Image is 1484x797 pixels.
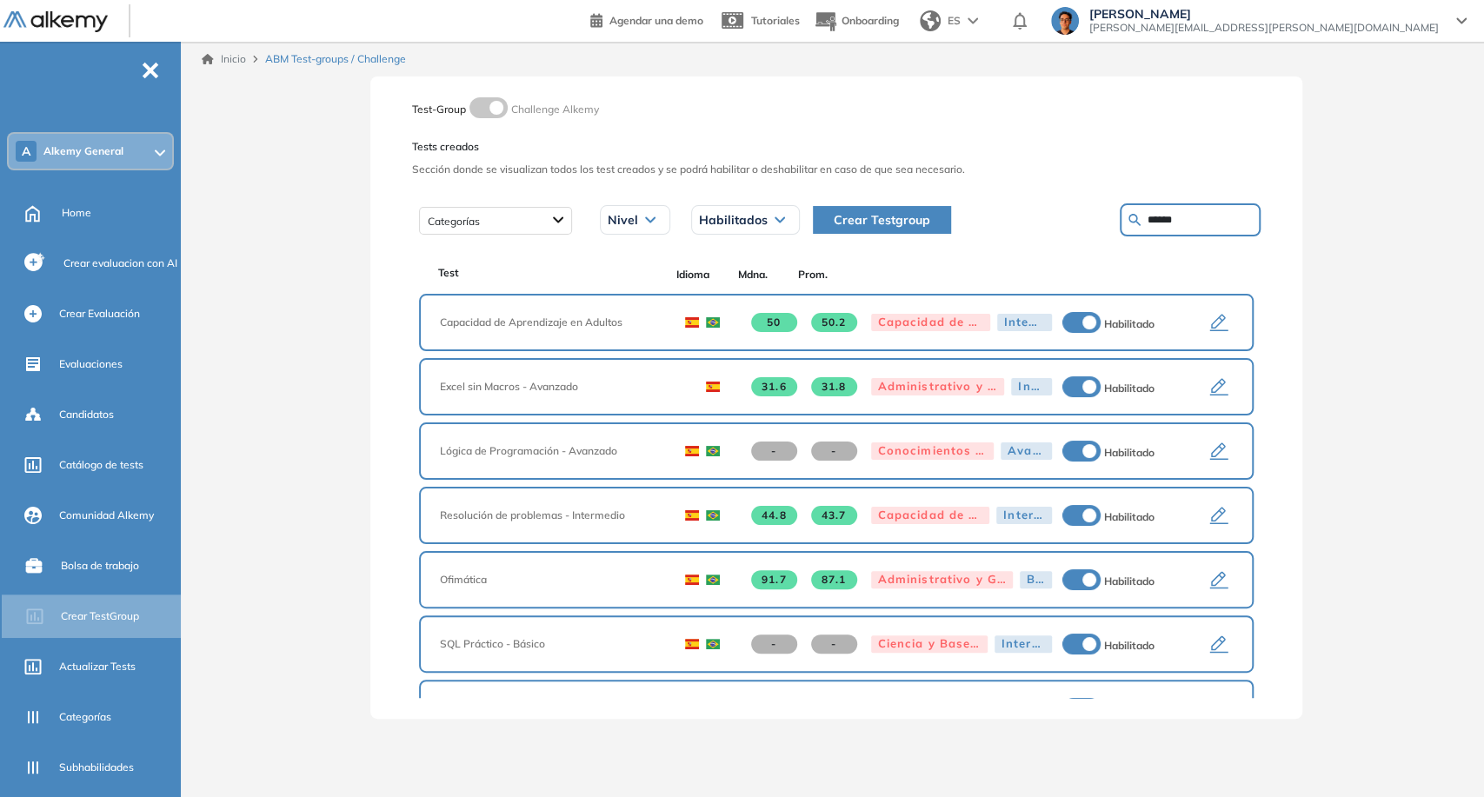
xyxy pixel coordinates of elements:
[996,507,1051,524] div: Intermedio
[920,10,941,31] img: world
[59,508,154,523] span: Comunidad Alkemy
[811,570,857,589] span: 87.1
[61,608,139,624] span: Crear TestGroup
[997,314,1052,331] div: Integrador
[440,443,661,459] span: Lógica de Programación - Avanzado
[751,313,797,332] span: 50
[685,575,699,585] img: ESP
[663,267,723,282] span: Idioma
[871,314,990,331] div: Capacidad de Pensamiento
[871,442,994,460] div: Conocimientos fundacionales
[1104,510,1155,523] span: Habilitado
[751,506,797,525] span: 44.8
[706,317,720,328] img: BRA
[722,267,782,282] span: Mdna.
[685,639,699,649] img: ESP
[685,317,699,328] img: ESP
[811,506,857,525] span: 43.7
[440,315,661,330] span: Capacidad de Aprendizaje en Adultos
[811,313,857,332] span: 50.2
[811,377,857,396] span: 31.8
[609,14,703,27] span: Agendar una demo
[751,570,797,589] span: 91.7
[751,14,800,27] span: Tutoriales
[1104,382,1155,395] span: Habilitado
[61,558,139,574] span: Bolsa de trabajo
[1104,317,1155,330] span: Habilitado
[440,379,682,395] span: Excel sin Macros - Avanzado
[699,213,768,227] span: Habilitados
[1089,21,1439,35] span: [PERSON_NAME][EMAIL_ADDRESS][PERSON_NAME][DOMAIN_NAME]
[782,267,842,282] span: Prom.
[63,256,177,271] span: Crear evaluacion con AI
[590,9,703,30] a: Agendar una demo
[834,210,930,229] span: Crear Testgroup
[685,510,699,521] img: ESP
[811,634,857,654] span: -
[814,3,899,40] button: Onboarding
[43,144,123,158] span: Alkemy General
[706,510,720,521] img: BRA
[1104,575,1155,588] span: Habilitado
[59,457,143,473] span: Catálogo de tests
[751,634,797,654] span: -
[59,760,134,775] span: Subhabilidades
[968,17,978,24] img: arrow
[948,13,961,29] span: ES
[1104,639,1155,652] span: Habilitado
[59,407,114,422] span: Candidatos
[871,507,990,524] div: Capacidad de Pensamiento
[59,356,123,372] span: Evaluaciones
[751,377,797,396] span: 31.6
[995,635,1052,653] div: Intermedio
[1104,446,1155,459] span: Habilitado
[871,378,1005,395] div: Administrativo y Gestión, Contable o Financiero
[706,639,720,649] img: BRA
[438,265,459,281] span: Test
[412,162,1261,177] span: Sección donde se visualizan todos los test creados y se podrá habilitar o deshabilitar en caso de...
[706,575,720,585] img: BRA
[62,205,91,221] span: Home
[265,51,406,67] span: ABM Test-groups / Challenge
[3,11,108,33] img: Logo
[751,442,797,461] span: -
[706,382,720,392] img: ESP
[59,306,140,322] span: Crear Evaluación
[685,446,699,456] img: ESP
[871,635,988,653] div: Ciencia y Bases de Datos
[22,144,30,158] span: A
[1020,571,1052,588] div: Básico
[1089,7,1439,21] span: [PERSON_NAME]
[440,636,661,652] span: SQL Práctico - Básico
[1011,378,1051,395] div: Integrador
[511,103,599,116] span: Challenge Alkemy
[811,442,857,461] span: -
[842,14,899,27] span: Onboarding
[440,572,661,588] span: Ofimática
[813,206,951,234] button: Crear Testgroup
[202,51,246,67] a: Inicio
[412,103,466,116] span: Test-Group
[1001,442,1052,460] div: Avanzado
[440,508,661,523] span: Resolución de problemas - Intermedio
[706,446,720,456] img: BRA
[59,659,136,674] span: Actualizar Tests
[608,213,638,227] span: Nivel
[59,709,111,725] span: Categorías
[871,571,1014,588] div: Administrativo y Gestión, Contable o Financiero
[412,139,1261,155] span: Tests creados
